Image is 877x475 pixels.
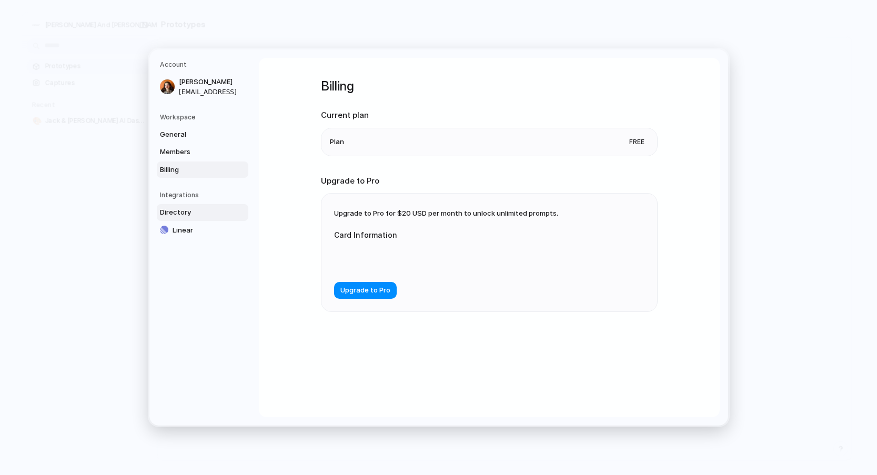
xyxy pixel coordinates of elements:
h5: Account [160,60,248,69]
a: Directory [157,204,248,221]
a: Linear [157,222,248,239]
h5: Workspace [160,113,248,122]
span: Upgrade to Pro [340,285,390,296]
label: Card Information [334,229,545,240]
span: General [160,129,227,140]
h5: Integrations [160,190,248,200]
span: Members [160,147,227,157]
span: Linear [173,225,240,236]
a: Members [157,144,248,160]
span: Plan [330,137,344,147]
a: Billing [157,161,248,178]
span: Billing [160,165,227,175]
h2: Upgrade to Pro [321,175,658,187]
h2: Current plan [321,109,658,122]
span: [PERSON_NAME] [179,77,246,87]
button: Upgrade to Pro [334,282,397,299]
span: Directory [160,207,227,218]
iframe: Secure card payment input frame [342,253,536,263]
span: Free [625,137,649,147]
span: Upgrade to Pro for $20 USD per month to unlock unlimited prompts. [334,209,558,217]
a: General [157,126,248,143]
h1: Billing [321,77,658,96]
span: [EMAIL_ADDRESS] [179,87,246,97]
a: [PERSON_NAME][EMAIL_ADDRESS] [157,74,248,100]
